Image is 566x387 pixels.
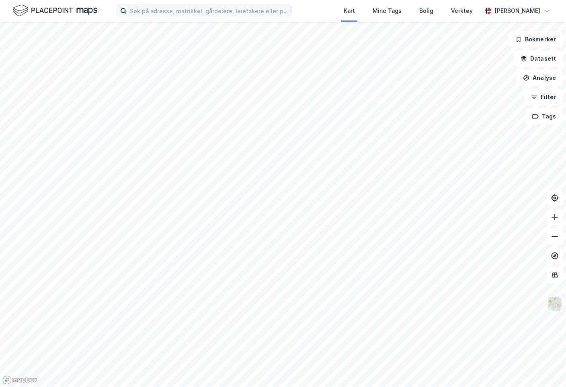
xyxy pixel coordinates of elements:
[127,5,291,17] input: Søk på adresse, matrikkel, gårdeiere, leietakere eller personer
[13,4,97,18] img: logo.f888ab2527a4732fd821a326f86c7f29.svg
[419,6,433,16] div: Bolig
[526,348,566,387] iframe: Chat Widget
[494,6,540,16] div: [PERSON_NAME]
[373,6,402,16] div: Mine Tags
[451,6,473,16] div: Verktøy
[344,6,355,16] div: Kart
